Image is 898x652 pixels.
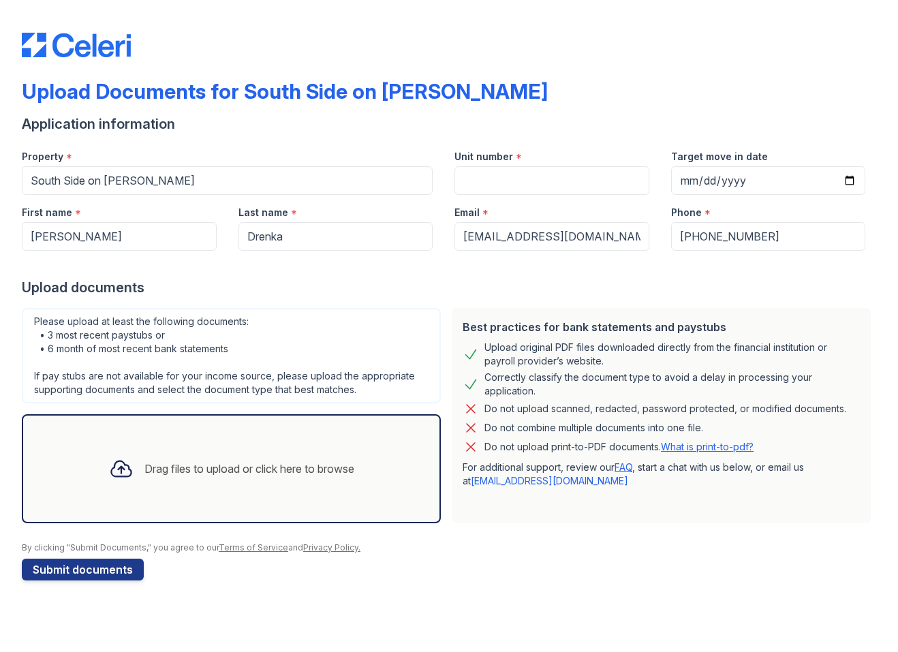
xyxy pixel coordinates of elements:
div: Best practices for bank statements and paystubs [463,319,860,335]
p: For additional support, review our , start a chat with us below, or email us at [463,461,860,488]
div: Do not combine multiple documents into one file. [484,420,703,436]
div: Drag files to upload or click here to browse [144,461,354,477]
a: [EMAIL_ADDRESS][DOMAIN_NAME] [471,475,628,486]
a: Terms of Service [219,542,288,553]
a: Privacy Policy. [303,542,360,553]
div: Do not upload scanned, redacted, password protected, or modified documents. [484,401,846,417]
div: Correctly classify the document type to avoid a delay in processing your application. [484,371,860,398]
div: Application information [22,114,876,134]
img: CE_Logo_Blue-a8612792a0a2168367f1c8372b55b34899dd931a85d93a1a3d3e32e68fde9ad4.png [22,33,131,57]
label: Property [22,150,63,164]
div: Please upload at least the following documents: • 3 most recent paystubs or • 6 month of most rec... [22,308,441,403]
button: Submit documents [22,559,144,580]
p: Do not upload print-to-PDF documents. [484,440,754,454]
label: Target move in date [671,150,768,164]
a: What is print-to-pdf? [661,441,754,452]
label: Email [454,206,480,219]
div: Upload documents [22,278,876,297]
label: Last name [238,206,288,219]
label: Phone [671,206,702,219]
label: First name [22,206,72,219]
label: Unit number [454,150,513,164]
div: Upload Documents for South Side on [PERSON_NAME] [22,79,548,104]
div: By clicking "Submit Documents," you agree to our and [22,542,876,553]
div: Upload original PDF files downloaded directly from the financial institution or payroll provider’... [484,341,860,368]
a: FAQ [615,461,632,473]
